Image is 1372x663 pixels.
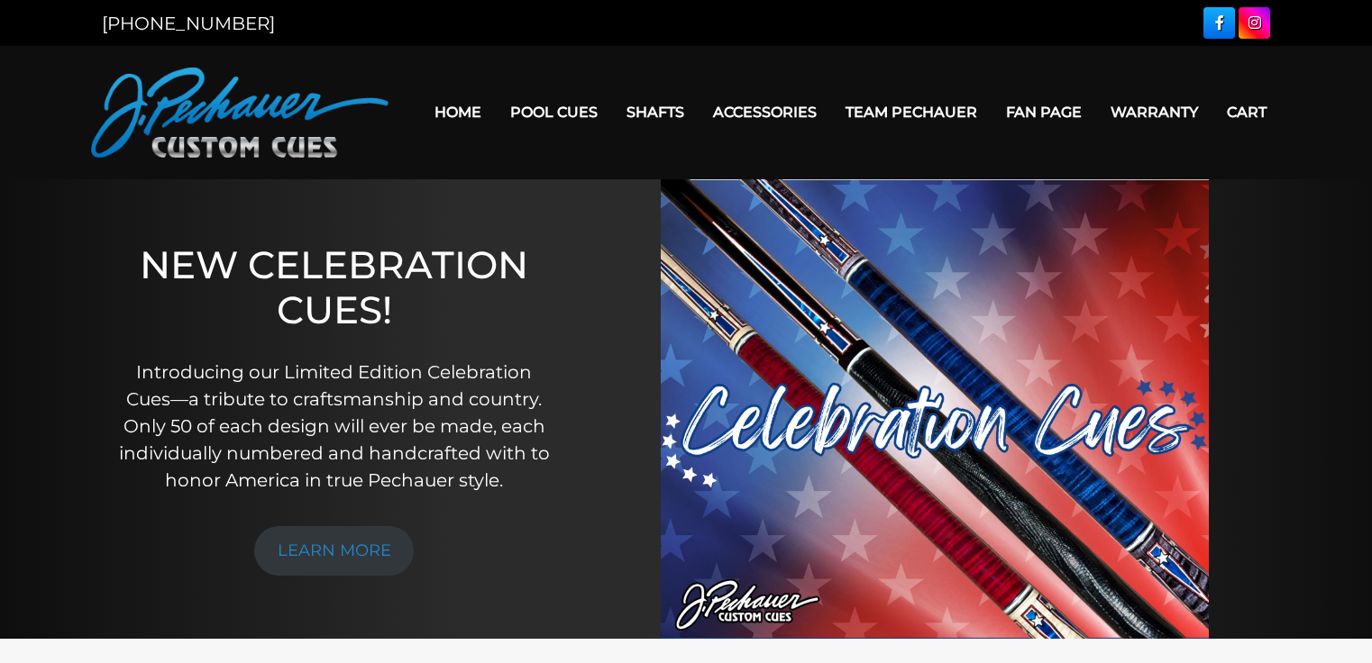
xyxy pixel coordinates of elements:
a: [PHONE_NUMBER] [102,13,275,34]
a: Shafts [612,89,699,135]
h1: NEW CELEBRATION CUES! [112,242,556,333]
a: Home [420,89,496,135]
a: LEARN MORE [254,526,415,576]
a: Pool Cues [496,89,612,135]
img: Pechauer Custom Cues [91,68,389,158]
a: Cart [1212,89,1281,135]
p: Introducing our Limited Edition Celebration Cues—a tribute to craftsmanship and country. Only 50 ... [112,359,556,494]
a: Accessories [699,89,831,135]
a: Warranty [1096,89,1212,135]
a: Team Pechauer [831,89,992,135]
a: Fan Page [992,89,1096,135]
